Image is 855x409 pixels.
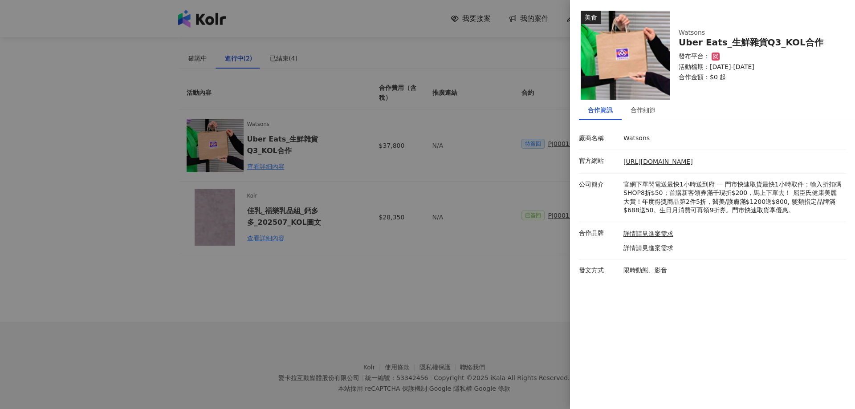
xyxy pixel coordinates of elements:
div: Watsons [679,28,835,37]
p: 廠商名稱 [579,134,619,143]
div: 合作細節 [631,105,655,115]
p: 發布平台： [679,52,710,61]
p: 合作品牌 [579,229,619,238]
p: 官網下單閃電送最快1小時送到府 — 門市快速取貨最快1小時取件；輸入折扣碼SHOP8折$50；首購新客領券滿千現折$200，馬上下單去！ 屈臣氏健康美麗大賞！年度得獎商品第2件5折，醫美/護膚滿... [623,180,842,215]
div: 美食 [581,11,601,24]
p: 官方網站 [579,157,619,166]
a: [URL][DOMAIN_NAME] [623,158,693,165]
a: 詳情請見進案需求 [623,230,673,239]
p: 公司簡介 [579,180,619,189]
p: 限時動態、影音 [623,266,842,275]
div: 合作資訊 [588,105,613,115]
p: 合作金額： $0 起 [679,73,835,82]
img: 詳情請見進案需求 [581,11,670,100]
p: Watsons [623,134,842,143]
div: Uber Eats_生鮮雜貨Q3_KOL合作 [679,37,835,48]
p: 發文方式 [579,266,619,275]
p: 活動檔期：[DATE]-[DATE] [679,63,835,72]
p: 詳情請見進案需求 [623,244,673,253]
